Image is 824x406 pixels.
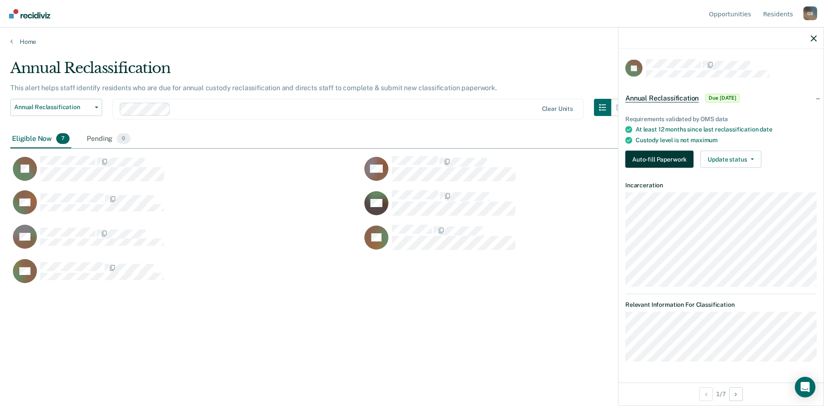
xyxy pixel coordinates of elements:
[803,6,817,20] button: Profile dropdown button
[625,182,817,189] dt: Incarceration
[691,137,718,143] span: maximum
[625,151,694,168] button: Auto-fill Paperwork
[10,156,362,190] div: CaseloadOpportunityCell-00644197
[10,38,814,46] a: Home
[795,377,815,397] div: Open Intercom Messenger
[10,130,71,149] div: Eligible Now
[625,151,697,168] a: Navigate to form link
[625,94,699,102] span: Annual Reclassification
[699,387,713,401] button: Previous Opportunity
[625,115,817,122] div: Requirements validated by OMS data
[618,84,824,112] div: Annual ReclassificationDue [DATE]
[636,126,817,133] div: At least 12 months since last reclassification
[362,224,713,259] div: CaseloadOpportunityCell-00404943
[14,104,91,111] span: Annual Reclassification
[362,156,713,190] div: CaseloadOpportunityCell-00487175
[85,130,132,149] div: Pending
[625,301,817,308] dt: Relevant Information For Classification
[803,6,817,20] div: G S
[10,224,362,259] div: CaseloadOpportunityCell-00453709
[618,382,824,405] div: 1 / 7
[10,259,362,293] div: CaseloadOpportunityCell-00630660
[56,133,70,144] span: 7
[700,151,761,168] button: Update status
[760,126,772,133] span: date
[10,84,497,92] p: This alert helps staff identify residents who are due for annual custody reclassification and dir...
[362,190,713,224] div: CaseloadOpportunityCell-00648053
[542,105,573,113] div: Clear units
[636,137,817,144] div: Custody level is not
[729,387,743,401] button: Next Opportunity
[10,190,362,224] div: CaseloadOpportunityCell-00667064
[117,133,130,144] span: 0
[10,59,628,84] div: Annual Reclassification
[706,94,739,102] span: Due [DATE]
[9,9,50,18] img: Recidiviz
